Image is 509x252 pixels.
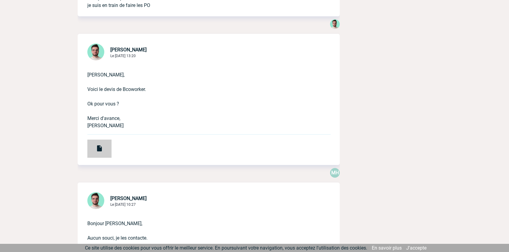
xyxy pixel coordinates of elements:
[330,168,340,178] div: Marie Claude HESNARD 27 Août 2025 à 14:36
[110,195,147,201] span: [PERSON_NAME]
[110,202,136,207] span: Le [DATE] 10:27
[330,19,340,30] div: Benjamin ROLAND 28 Août 2025 à 13:38
[110,47,147,53] span: [PERSON_NAME]
[87,192,104,209] img: 121547-2.png
[372,245,402,251] a: En savoir plus
[330,168,340,178] p: MH
[78,143,112,149] a: 2508_002307.pdf
[406,245,426,251] a: J'accepte
[87,44,104,60] img: 121547-2.png
[110,54,136,58] span: Le [DATE] 13:20
[87,62,313,129] p: [PERSON_NAME], Voici le devis de Bcoworker. Ok pour vous ? Merci d'avance, [PERSON_NAME]
[85,245,367,251] span: Ce site utilise des cookies pour vous offrir le meilleur service. En poursuivant votre navigation...
[330,19,340,29] img: 121547-2.png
